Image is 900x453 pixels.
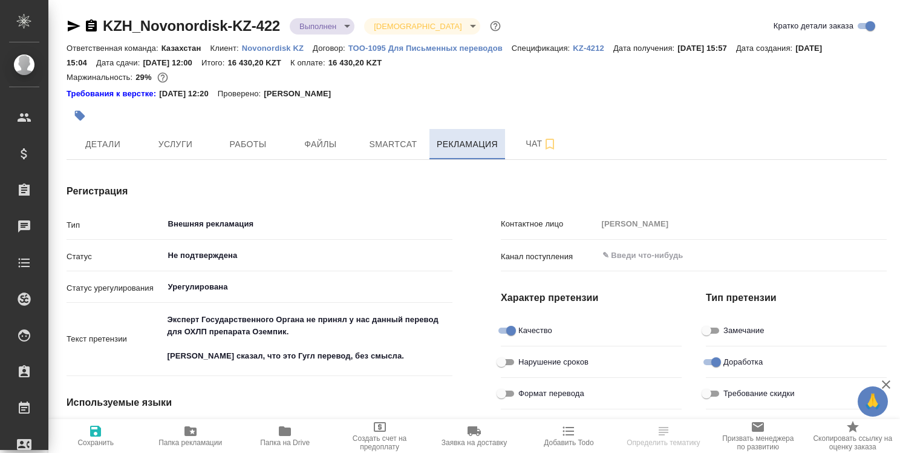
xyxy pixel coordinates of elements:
[96,58,143,67] p: Дата сдачи:
[67,395,452,410] h4: Используемые языки
[616,419,711,453] button: Определить тематику
[364,137,422,152] span: Smartcat
[290,58,328,67] p: К оплате:
[348,44,512,53] p: ТОО-1095 Для Письменных переводов
[370,21,465,31] button: [DEMOGRAPHIC_DATA]
[501,251,598,263] p: Канал поступления
[518,356,589,368] span: Нарушение сроков
[264,88,340,100] p: [PERSON_NAME]
[67,219,163,231] p: Тип
[67,282,163,294] p: Статус урегулирования
[313,44,348,53] p: Договор:
[143,419,237,453] button: Папка рекламации
[512,136,570,151] span: Чат
[446,286,448,288] button: Open
[880,254,882,257] button: Open
[718,434,798,451] span: Призвать менеджера по развитию
[292,137,350,152] span: Файлы
[328,58,391,67] p: 16 430,20 KZT
[706,291,887,305] h4: Тип претензии
[227,58,290,67] p: 16 430,20 KZT
[512,44,573,53] p: Спецификация:
[446,254,448,257] button: Open
[813,434,893,451] span: Скопировать ссылку на оценку заказа
[442,438,507,447] span: Заявка на доставку
[858,386,888,417] button: 🙏
[501,218,598,230] p: Контактное лицо
[67,184,452,199] h4: Регистрация
[677,44,736,53] p: [DATE] 15:57
[48,419,143,453] button: Сохранить
[201,58,227,67] p: Итого:
[143,58,201,67] p: [DATE] 12:00
[210,44,241,53] p: Клиент:
[67,73,135,82] p: Маржинальность:
[242,44,313,53] p: Novonordisk KZ
[161,44,210,53] p: Казахстан
[67,44,161,53] p: Ответственная команда:
[103,18,280,34] a: KZH_Novonordisk-KZ-422
[158,438,222,447] span: Папка рекламации
[146,137,204,152] span: Услуги
[84,19,99,33] button: Скопировать ссылку
[862,389,883,414] span: 🙏
[573,42,613,53] a: KZ-4212
[67,251,163,263] p: Статус
[339,434,419,451] span: Создать счет на предоплату
[543,137,557,151] svg: Подписаться
[163,309,453,366] textarea: Эксперт Государственного Органа не принял у нас данный перевод для ОХЛП препарата Оземпик. [PERSO...
[598,215,887,233] input: Пустое поле
[613,44,677,53] p: Дата получения:
[332,419,426,453] button: Создать счет на предоплату
[573,44,613,53] p: KZ-4212
[348,42,512,53] a: ТОО-1095 Для Письменных переводов
[159,88,218,100] p: [DATE] 12:20
[260,438,310,447] span: Папка на Drive
[487,18,503,34] button: Доп статусы указывают на важность/срочность заказа
[544,438,593,447] span: Добавить Todo
[521,419,616,453] button: Добавить Todo
[218,88,264,100] p: Проверено:
[437,137,498,152] span: Рекламация
[723,356,763,368] span: Доработка
[135,73,154,82] p: 29%
[77,438,114,447] span: Сохранить
[736,44,795,53] p: Дата создания:
[67,88,159,100] div: Нажми, чтобы открыть папку с инструкцией
[67,19,81,33] button: Скопировать ссылку для ЯМессенджера
[627,438,700,447] span: Определить тематику
[446,223,448,225] button: Open
[806,419,900,453] button: Скопировать ссылку на оценку заказа
[518,325,552,337] span: Качество
[290,18,354,35] div: Выполнен
[723,325,765,337] span: Замечание
[501,291,682,305] h4: Характер претензии
[242,42,313,53] a: Novonordisk KZ
[219,137,277,152] span: Работы
[711,419,805,453] button: Призвать менеджера по развитию
[601,248,843,263] input: ✎ Введи что-нибудь
[774,20,853,32] span: Кратко детали заказа
[67,102,93,129] button: Добавить тэг
[364,18,480,35] div: Выполнен
[67,88,159,100] a: Требования к верстке:
[427,419,521,453] button: Заявка на доставку
[296,21,340,31] button: Выполнен
[518,388,584,400] span: Формат перевода
[723,388,795,400] span: Требование скидки
[155,70,171,85] button: 1563.95 RUB;
[238,419,332,453] button: Папка на Drive
[67,333,163,345] p: Текст претензии
[74,137,132,152] span: Детали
